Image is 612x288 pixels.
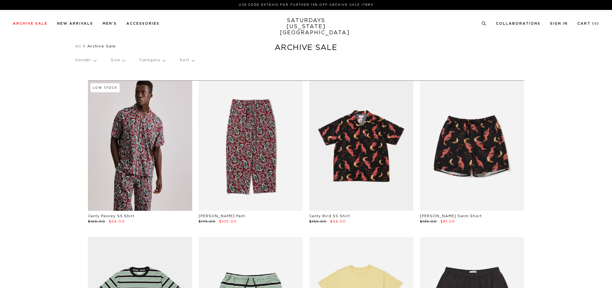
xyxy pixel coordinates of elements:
[111,53,125,68] p: Size
[75,44,81,48] a: All
[550,22,568,25] a: Sign In
[280,18,333,36] a: SATURDAYS[US_STATE][GEOGRAPHIC_DATA]
[420,220,437,223] span: $135.00
[15,3,597,7] p: Use Code EXTRA15 for Further 15% Off Archive Sale Items
[109,220,125,223] span: $66.00
[420,214,482,218] a: [PERSON_NAME] Swim Short
[330,220,346,223] span: $66.00
[199,214,245,218] a: [PERSON_NAME] Pant
[57,22,93,25] a: New Arrivals
[88,220,105,223] span: $165.00
[496,22,540,25] a: Collaborations
[577,22,599,25] a: Cart (0)
[87,44,116,48] span: Archive Sale
[219,220,237,223] span: $105.00
[88,214,134,218] a: Canty Paisley SS Shirt
[126,22,159,25] a: Accessories
[594,22,597,25] small: 0
[139,53,165,68] p: Category
[309,220,327,223] span: $165.00
[440,220,455,223] span: $81.00
[199,220,216,223] span: $175.00
[180,53,194,68] p: Sort
[309,214,350,218] a: Canty Bird SS Shirt
[90,83,120,92] div: Low Stock
[13,22,47,25] a: Archive Sale
[75,53,96,68] p: Gender
[103,22,117,25] a: Men's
